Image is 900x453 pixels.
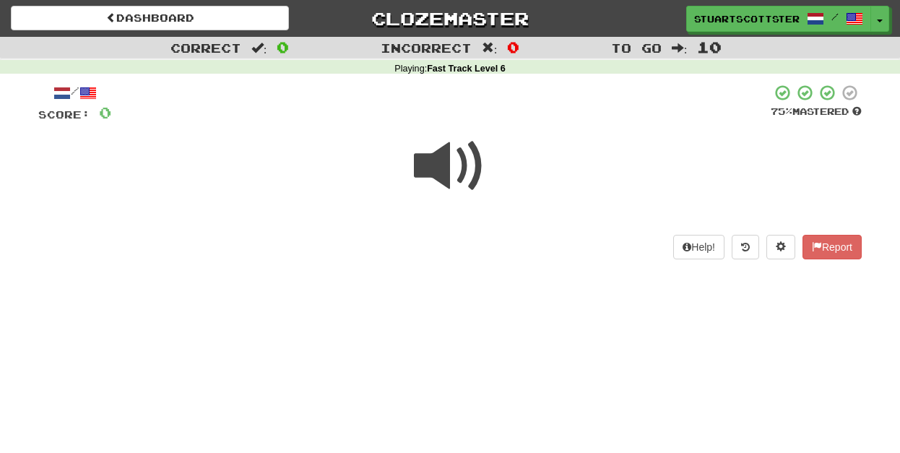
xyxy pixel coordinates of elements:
[427,64,506,74] strong: Fast Track Level 6
[277,38,289,56] span: 0
[311,6,589,31] a: Clozemaster
[672,42,688,54] span: :
[694,12,800,25] span: stuartscottster
[732,235,759,259] button: Round history (alt+y)
[802,235,862,259] button: Report
[11,6,289,30] a: Dashboard
[170,40,241,55] span: Correct
[611,40,662,55] span: To go
[686,6,871,32] a: stuartscottster /
[697,38,722,56] span: 10
[38,108,90,121] span: Score:
[251,42,267,54] span: :
[771,105,792,117] span: 75 %
[38,84,111,102] div: /
[99,103,111,121] span: 0
[507,38,519,56] span: 0
[673,235,724,259] button: Help!
[381,40,472,55] span: Incorrect
[771,105,862,118] div: Mastered
[482,42,498,54] span: :
[831,12,839,22] span: /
